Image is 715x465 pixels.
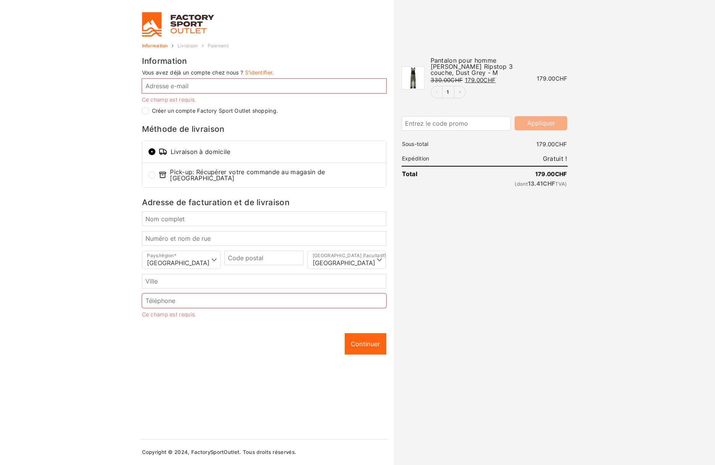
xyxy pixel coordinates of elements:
[402,116,511,131] input: Entrez le code promo
[465,76,496,84] bdi: 179.00
[402,156,457,162] th: Expédition
[178,44,198,48] a: Livraison
[142,125,386,133] h3: Méthode de livraison
[208,44,229,48] a: Paiement
[515,116,567,130] button: Appliquer
[158,147,380,156] span: Livraison à domicile
[431,86,442,98] button: Décrémentation
[224,251,303,265] input: Code postal
[142,69,244,76] span: Vous avez déjà un compte chez nous ?
[555,75,568,82] span: CHF
[431,57,513,76] span: Pantalon pour homme [PERSON_NAME] Ripstop 3 couche, Dust Grey - M
[402,141,457,147] th: Sous-total
[555,170,567,178] span: CHF
[142,312,386,317] li: Ce champ est requis.
[450,76,463,84] span: CHF
[142,231,386,246] input: Numéro et nom de rue
[457,155,568,162] td: Gratuit !
[457,181,567,187] small: (dont TVA)
[245,69,274,76] a: S’identifier.
[142,44,168,48] a: Information
[142,57,386,65] h3: Information
[537,75,568,82] bdi: 179.00
[142,211,386,226] input: Nom complet
[142,199,386,207] h3: Adresse de facturation et de livraison
[483,76,495,84] span: CHF
[454,86,465,98] button: Incrément
[536,141,567,148] bdi: 179.00
[555,141,567,148] span: CHF
[142,97,386,102] li: Ce champ est requis.
[528,180,555,187] span: 13.41
[345,333,386,355] a: Continuer
[442,90,454,94] a: Modifier
[158,169,380,181] span: Pick-up: Récupérer votre commande au magasin de [GEOGRAPHIC_DATA]
[431,76,463,84] bdi: 330.00
[142,450,386,455] p: Copyright © 2024, FactorySportOutlet. Tous droits réservés.
[402,170,457,177] th: Total
[142,293,386,308] input: Téléphone
[543,180,555,187] span: CHF
[142,79,386,93] input: Adresse e-mail
[535,170,567,178] bdi: 179.00
[152,108,278,113] label: Créer un compte Factory Sport Outlet shopping.
[142,274,386,288] input: Ville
